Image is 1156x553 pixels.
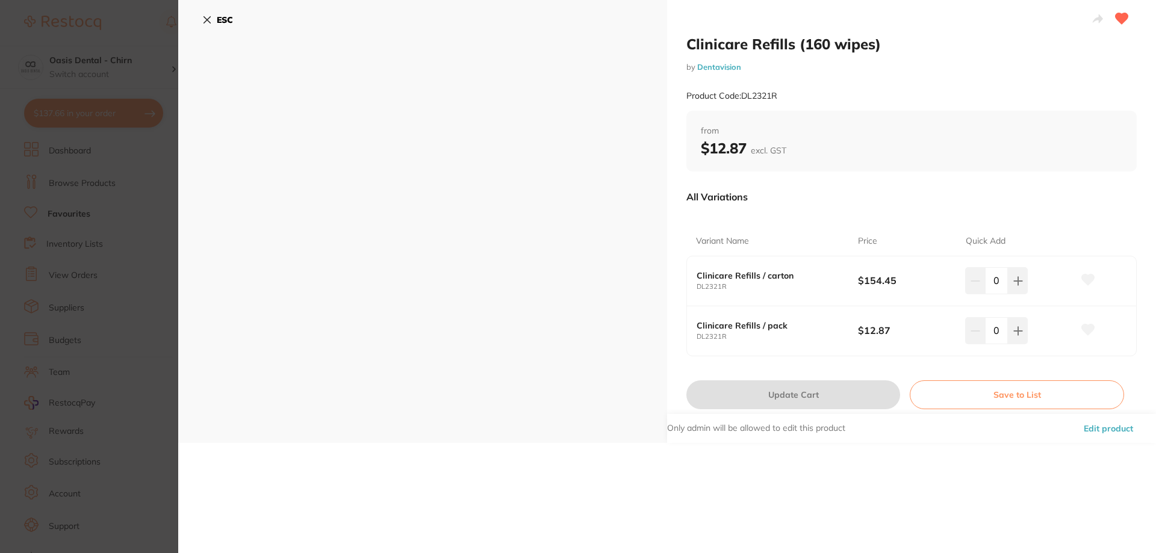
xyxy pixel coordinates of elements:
[697,283,858,291] small: DL2321R
[751,145,786,156] span: excl. GST
[858,274,955,287] b: $154.45
[858,235,877,247] p: Price
[697,271,842,280] b: Clinicare Refills / carton
[686,191,748,203] p: All Variations
[202,10,233,30] button: ESC
[667,422,845,434] p: Only admin will be allowed to edit this product
[701,125,1122,137] span: from
[1080,414,1137,443] button: Edit product
[697,321,842,330] b: Clinicare Refills / pack
[686,91,777,101] small: Product Code: DL2321R
[696,235,749,247] p: Variant Name
[966,235,1005,247] p: Quick Add
[686,63,1137,72] small: by
[697,333,858,341] small: DL2321R
[686,35,1137,53] h2: Clinicare Refills (160 wipes)
[858,324,955,337] b: $12.87
[217,14,233,25] b: ESC
[701,139,786,157] b: $12.87
[686,380,900,409] button: Update Cart
[910,380,1124,409] button: Save to List
[697,62,741,72] a: Dentavision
